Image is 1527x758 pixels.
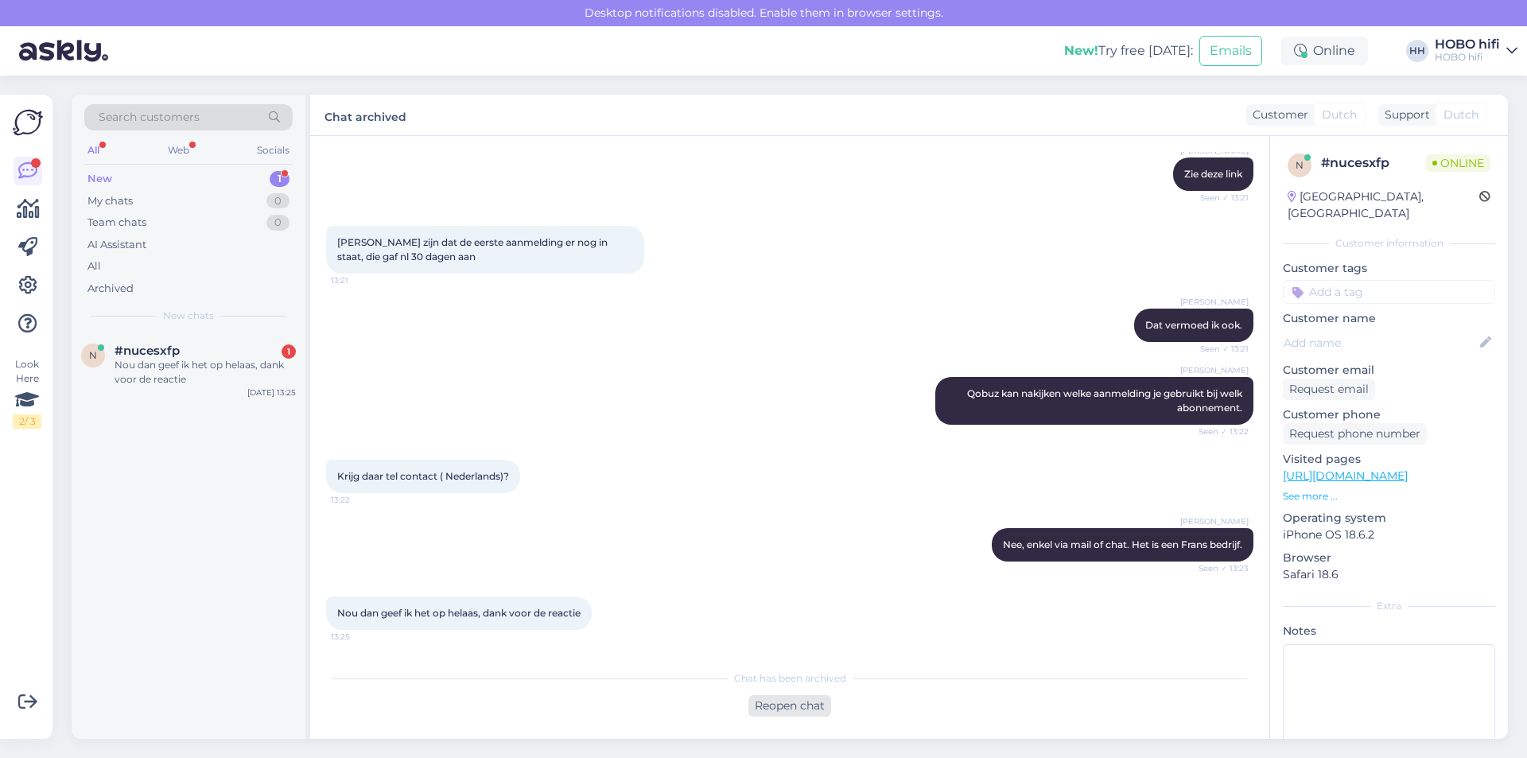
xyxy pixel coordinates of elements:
[967,387,1245,414] span: Qobuz kan nakijken welke aanmelding je gebruikt bij welk abonnement.
[89,349,97,361] span: n
[1246,107,1308,123] div: Customer
[1443,107,1478,123] span: Dutch
[1145,319,1242,331] span: Dat vermoed ik ook.
[266,215,289,231] div: 0
[1283,623,1495,639] p: Notes
[1180,364,1249,376] span: [PERSON_NAME]
[1283,527,1495,543] p: iPhone OS 18.6.2
[1283,280,1495,304] input: Add a tag
[1283,236,1495,251] div: Customer information
[734,671,846,686] span: Chat has been archived
[331,494,390,506] span: 13:22
[1199,36,1262,66] button: Emails
[1180,515,1249,527] span: [PERSON_NAME]
[1283,423,1427,445] div: Request phone number
[84,140,103,161] div: All
[1426,154,1490,172] span: Online
[87,193,133,209] div: My chats
[1180,296,1249,308] span: [PERSON_NAME]
[1288,189,1479,222] div: [GEOGRAPHIC_DATA], [GEOGRAPHIC_DATA]
[1283,566,1495,583] p: Safari 18.6
[1184,168,1242,180] span: Zie deze link
[266,193,289,209] div: 0
[1321,154,1426,173] div: # nucesxfp
[13,107,43,138] img: Askly Logo
[337,607,581,619] span: Nou dan geef ik het op helaas, dank voor de reactie
[1283,489,1495,503] p: See more ...
[337,470,509,482] span: Krijg daar tel contact ( Nederlands)?
[1283,379,1375,400] div: Request email
[1283,362,1495,379] p: Customer email
[87,281,134,297] div: Archived
[87,215,146,231] div: Team chats
[270,171,289,187] div: 1
[115,358,296,387] div: Nou dan geef ik het op helaas, dank voor de reactie
[1406,40,1428,62] div: HH
[1296,159,1304,171] span: n
[1283,468,1408,483] a: [URL][DOMAIN_NAME]
[1322,107,1357,123] span: Dutch
[163,309,214,323] span: New chats
[13,357,41,429] div: Look Here
[1064,43,1098,58] b: New!
[1189,343,1249,355] span: Seen ✓ 13:21
[1189,192,1249,204] span: Seen ✓ 13:21
[331,631,390,643] span: 13:25
[1283,406,1495,423] p: Customer phone
[165,140,192,161] div: Web
[247,387,296,398] div: [DATE] 13:25
[1283,310,1495,327] p: Customer name
[254,140,293,161] div: Socials
[13,414,41,429] div: 2 / 3
[282,344,296,359] div: 1
[1283,451,1495,468] p: Visited pages
[1283,550,1495,566] p: Browser
[1283,599,1495,613] div: Extra
[1435,38,1500,51] div: HOBO hifi
[331,274,390,286] span: 13:21
[1189,426,1249,437] span: Seen ✓ 13:22
[99,109,200,126] span: Search customers
[87,258,101,274] div: All
[1283,260,1495,277] p: Customer tags
[1064,41,1193,60] div: Try free [DATE]:
[1284,334,1477,352] input: Add name
[337,236,610,262] span: [PERSON_NAME] zijn dat de eerste aanmelding er nog in staat, die gaf nl 30 dagen aan
[1189,562,1249,574] span: Seen ✓ 13:23
[87,237,146,253] div: AI Assistant
[748,695,831,717] div: Reopen chat
[1435,51,1500,64] div: HOBO hifi
[1378,107,1430,123] div: Support
[1435,38,1517,64] a: HOBO hifiHOBO hifi
[324,104,406,126] label: Chat archived
[1281,37,1368,65] div: Online
[87,171,112,187] div: New
[115,344,180,358] span: #nucesxfp
[1283,510,1495,527] p: Operating system
[1003,538,1242,550] span: Nee, enkel via mail of chat. Het is een Frans bedrijf.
